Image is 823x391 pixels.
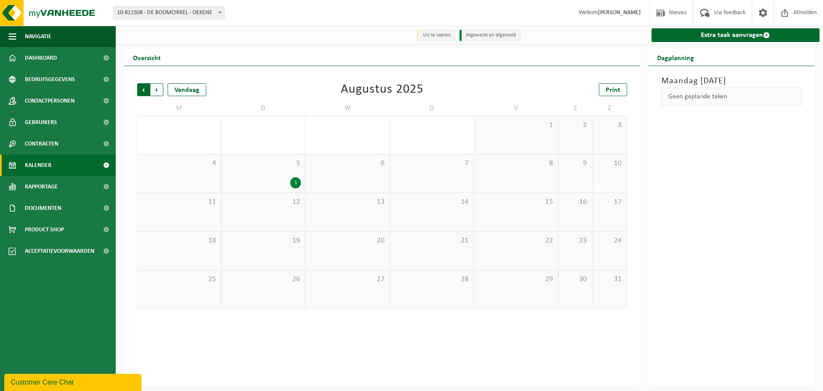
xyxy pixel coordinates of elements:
[599,83,627,96] a: Print
[652,28,820,42] a: Extra taak aanvragen
[649,49,703,66] h2: Dagplanning
[563,275,588,284] span: 30
[597,236,622,246] span: 24
[137,83,150,96] span: Vorige
[474,100,559,116] td: V
[150,83,163,96] span: Volgende
[661,88,802,106] div: Geen geplande taken
[226,236,301,246] span: 19
[341,83,424,96] div: Augustus 2025
[124,49,169,66] h2: Overzicht
[306,100,390,116] td: W
[113,6,225,19] span: 10-811508 - DE BOOMCIRKEL - OEKENE
[310,159,385,168] span: 6
[25,133,58,155] span: Contracten
[606,87,620,94] span: Print
[597,275,622,284] span: 31
[25,240,94,262] span: Acceptatievoorwaarden
[478,159,554,168] span: 8
[4,372,143,391] iframe: chat widget
[310,197,385,207] span: 13
[394,159,470,168] span: 7
[597,159,622,168] span: 10
[598,9,641,16] strong: [PERSON_NAME]
[25,26,51,47] span: Navigatie
[394,197,470,207] span: 14
[478,121,554,130] span: 1
[142,236,217,246] span: 18
[168,83,206,96] div: Vandaag
[226,197,301,207] span: 12
[310,236,385,246] span: 20
[478,197,554,207] span: 15
[310,275,385,284] span: 27
[394,275,470,284] span: 28
[290,177,301,188] div: 1
[25,197,61,219] span: Documenten
[142,159,217,168] span: 4
[137,100,222,116] td: M
[142,197,217,207] span: 11
[460,30,520,41] li: Afgewerkt en afgemeld
[142,275,217,284] span: 25
[222,100,306,116] td: D
[394,236,470,246] span: 21
[25,176,58,197] span: Rapportage
[25,155,51,176] span: Kalender
[563,121,588,130] span: 2
[417,30,455,41] li: Uit te voeren
[597,121,622,130] span: 3
[114,7,224,19] span: 10-811508 - DE BOOMCIRKEL - OEKENE
[226,159,301,168] span: 5
[563,159,588,168] span: 9
[597,197,622,207] span: 17
[226,275,301,284] span: 26
[25,90,75,112] span: Contactpersonen
[25,219,64,240] span: Product Shop
[559,100,593,116] td: Z
[390,100,475,116] td: D
[478,236,554,246] span: 22
[25,69,75,90] span: Bedrijfsgegevens
[25,47,57,69] span: Dashboard
[563,236,588,246] span: 23
[478,275,554,284] span: 29
[592,100,627,116] td: Z
[661,75,802,88] h3: Maandag [DATE]
[563,197,588,207] span: 16
[25,112,57,133] span: Gebruikers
